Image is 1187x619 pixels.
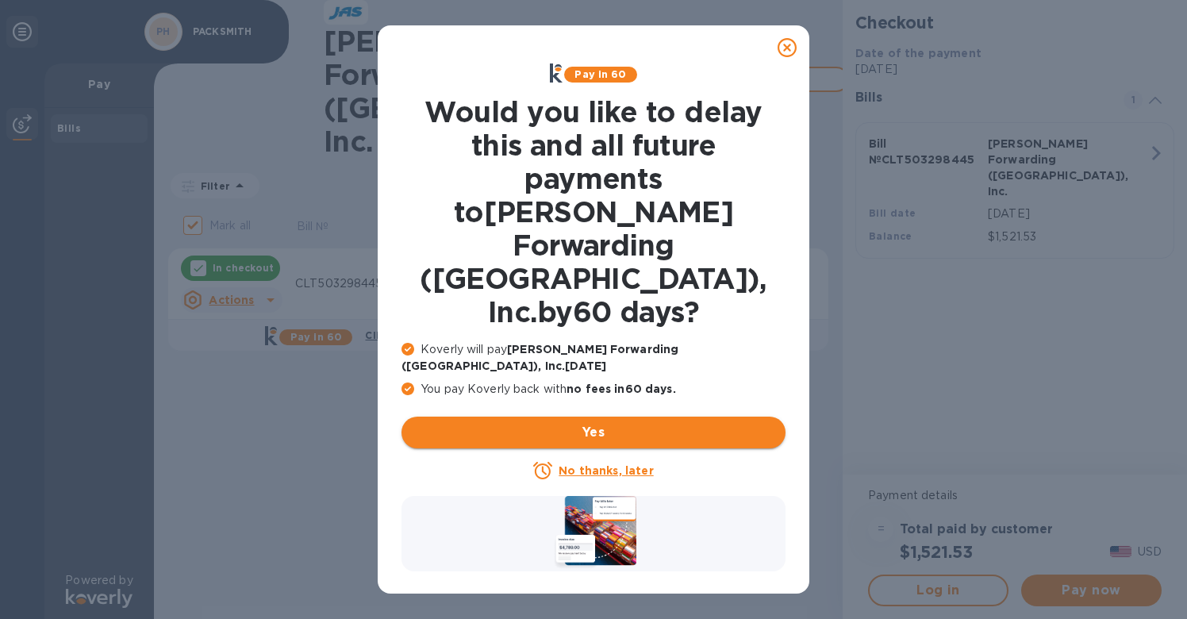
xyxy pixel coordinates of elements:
[567,383,675,395] b: no fees in 60 days .
[401,341,786,375] p: Koverly will pay
[559,464,653,477] u: No thanks, later
[401,343,678,372] b: [PERSON_NAME] Forwarding ([GEOGRAPHIC_DATA]), Inc. [DATE]
[401,95,786,329] h1: Would you like to delay this and all future payments to [PERSON_NAME] Forwarding ([GEOGRAPHIC_DAT...
[401,381,786,398] p: You pay Koverly back with
[414,423,773,442] span: Yes
[574,68,626,80] b: Pay in 60
[401,417,786,448] button: Yes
